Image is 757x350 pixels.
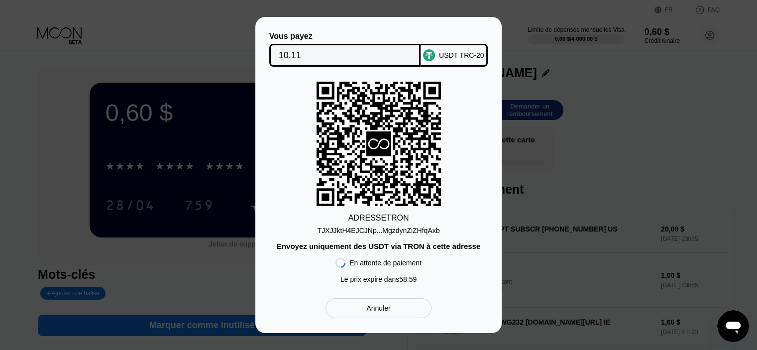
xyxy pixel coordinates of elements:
font: : [407,275,409,283]
font: TJXJJktH4EJCJNp...MgzdynZiZHfqAxb [318,227,440,234]
font: 59 [409,275,417,283]
font: USDT TRC-20 [439,51,484,59]
div: Annuler [325,298,432,318]
font: ADRESSE [348,214,386,222]
font: 58 [399,275,407,283]
div: TJXJJktH4EJCJNp...MgzdynZiZHfqAxb [318,223,440,234]
font: Le prix expire dans [340,275,399,283]
font: Annuler [366,304,390,312]
div: Vous payezUSDT TRC-20 [270,32,487,67]
font: TRON [386,214,409,222]
font: Envoyez uniquement des USDT via TRON à cette adresse [277,242,480,250]
font: En attente de paiement [349,259,422,267]
iframe: Bouton de lancement de la fenêtre de messagerie, conversation en cours [717,310,749,342]
font: Vous payez [269,32,313,40]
